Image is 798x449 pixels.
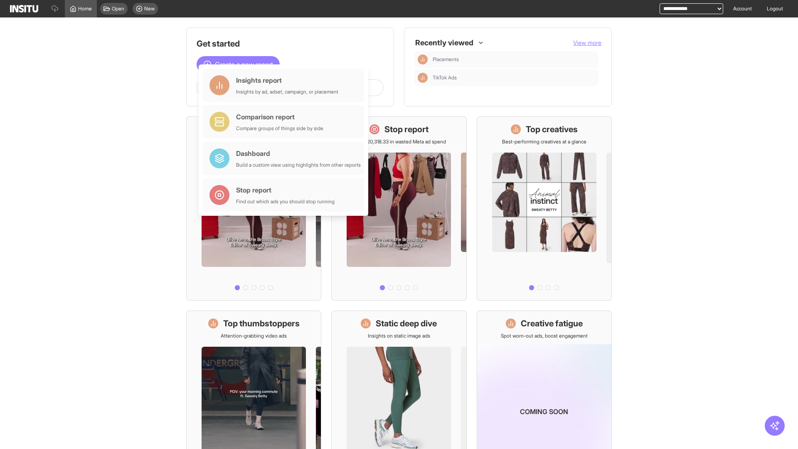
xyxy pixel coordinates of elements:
[236,112,323,122] div: Comparison report
[112,5,124,12] span: Open
[384,123,429,135] h1: Stop report
[236,75,338,85] div: Insights report
[223,318,300,329] h1: Top thumbstoppers
[236,89,338,95] div: Insights by ad, adset, campaign, or placement
[331,116,466,301] a: Stop reportSave £20,318.33 in wasted Meta ad spend
[221,333,287,339] p: Attention-grabbing video ads
[352,138,446,145] p: Save £20,318.33 in wasted Meta ad spend
[215,59,273,69] span: Create a new report
[418,54,428,64] div: Insights
[376,318,437,329] h1: Static deep dive
[368,333,430,339] p: Insights on static image ads
[526,123,578,135] h1: Top creatives
[236,162,361,168] div: Build a custom view using highlights from other reports
[186,116,321,301] a: What's live nowSee all active ads instantly
[433,74,457,81] span: TikTok Ads
[197,56,280,73] button: Create a new report
[236,125,323,132] div: Compare groups of things side by side
[477,116,612,301] a: Top creativesBest-performing creatives at a glance
[433,56,595,63] span: Placements
[236,198,335,205] div: Find out which ads you should stop running
[418,73,428,83] div: Insights
[236,185,335,195] div: Stop report
[433,56,459,63] span: Placements
[78,5,92,12] span: Home
[433,74,595,81] span: TikTok Ads
[144,5,155,12] span: New
[197,38,384,49] h1: Get started
[236,148,361,158] div: Dashboard
[573,39,601,46] span: View more
[502,138,586,145] p: Best-performing creatives at a glance
[573,39,601,47] button: View more
[10,5,38,12] img: Logo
